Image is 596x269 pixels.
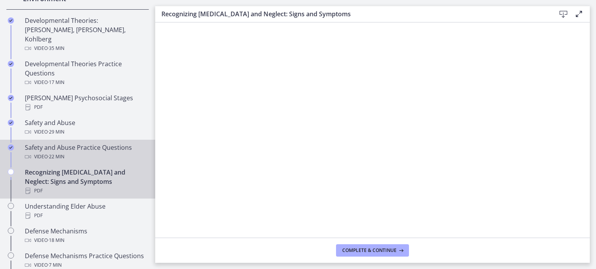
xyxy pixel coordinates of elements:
[25,202,146,220] div: Understanding Elder Abuse
[8,144,14,151] i: Completed
[25,211,146,220] div: PDF
[25,236,146,245] div: Video
[342,247,397,254] span: Complete & continue
[25,118,146,137] div: Safety and Abuse
[25,93,146,112] div: [PERSON_NAME] Psychosocial Stages
[8,95,14,101] i: Completed
[8,120,14,126] i: Completed
[25,168,146,195] div: Recognizing [MEDICAL_DATA] and Neglect: Signs and Symptoms
[48,78,64,87] span: · 17 min
[48,44,64,53] span: · 35 min
[48,152,64,161] span: · 22 min
[25,44,146,53] div: Video
[161,9,543,19] h3: Recognizing [MEDICAL_DATA] and Neglect: Signs and Symptoms
[25,16,146,53] div: Developmental Theories: [PERSON_NAME], [PERSON_NAME], Kohlberg
[8,61,14,67] i: Completed
[25,59,146,87] div: Developmental Theories Practice Questions
[25,152,146,161] div: Video
[25,78,146,87] div: Video
[25,226,146,245] div: Defense Mechanisms
[48,236,64,245] span: · 18 min
[8,17,14,24] i: Completed
[25,127,146,137] div: Video
[48,127,64,137] span: · 29 min
[25,103,146,112] div: PDF
[25,186,146,195] div: PDF
[336,244,409,257] button: Complete & continue
[25,143,146,161] div: Safety and Abuse Practice Questions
